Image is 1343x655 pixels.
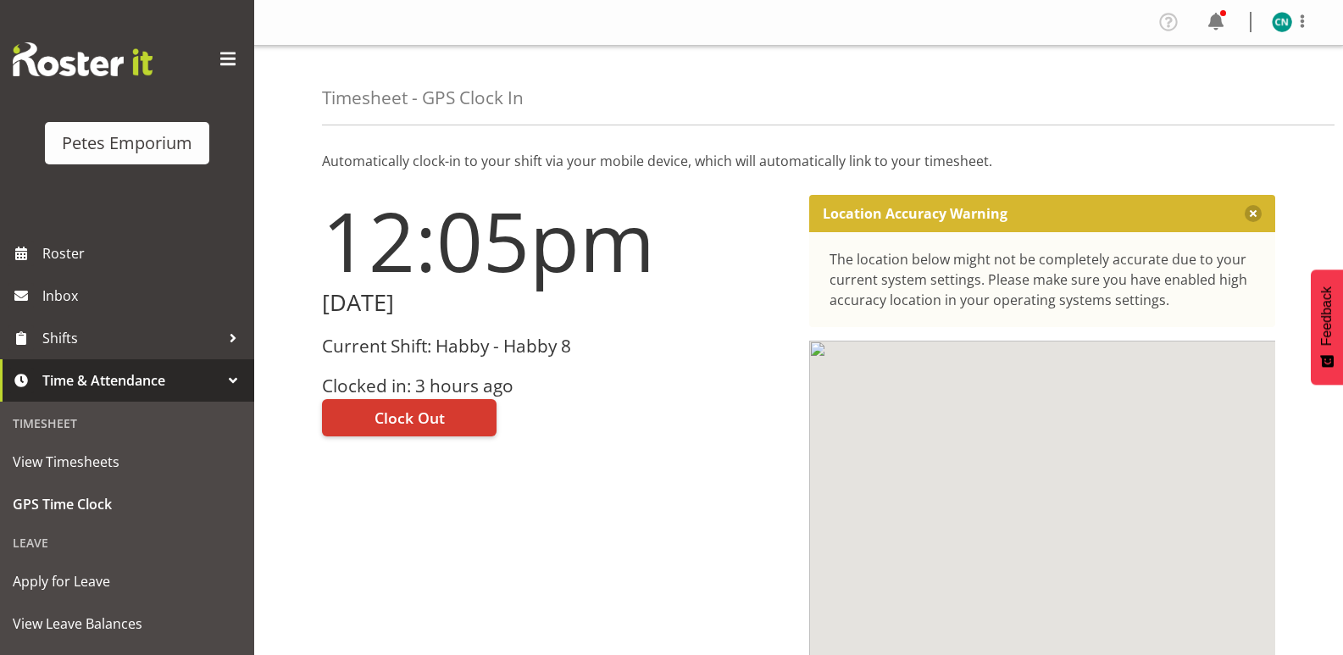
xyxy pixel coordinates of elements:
[13,491,241,517] span: GPS Time Clock
[823,205,1007,222] p: Location Accuracy Warning
[1319,286,1335,346] span: Feedback
[42,325,220,351] span: Shifts
[322,399,497,436] button: Clock Out
[4,525,250,560] div: Leave
[322,195,789,286] h1: 12:05pm
[4,483,250,525] a: GPS Time Clock
[42,241,246,266] span: Roster
[13,569,241,594] span: Apply for Leave
[830,249,1256,310] div: The location below might not be completely accurate due to your current system settings. Please m...
[322,290,789,316] h2: [DATE]
[42,283,246,308] span: Inbox
[13,611,241,636] span: View Leave Balances
[322,336,789,356] h3: Current Shift: Habby - Habby 8
[1311,269,1343,385] button: Feedback - Show survey
[375,407,445,429] span: Clock Out
[322,88,524,108] h4: Timesheet - GPS Clock In
[42,368,220,393] span: Time & Attendance
[1245,205,1262,222] button: Close message
[4,560,250,602] a: Apply for Leave
[4,602,250,645] a: View Leave Balances
[13,42,153,76] img: Rosterit website logo
[62,130,192,156] div: Petes Emporium
[322,376,789,396] h3: Clocked in: 3 hours ago
[13,449,241,475] span: View Timesheets
[322,151,1275,171] p: Automatically clock-in to your shift via your mobile device, which will automatically link to you...
[4,441,250,483] a: View Timesheets
[4,406,250,441] div: Timesheet
[1272,12,1292,32] img: christine-neville11214.jpg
